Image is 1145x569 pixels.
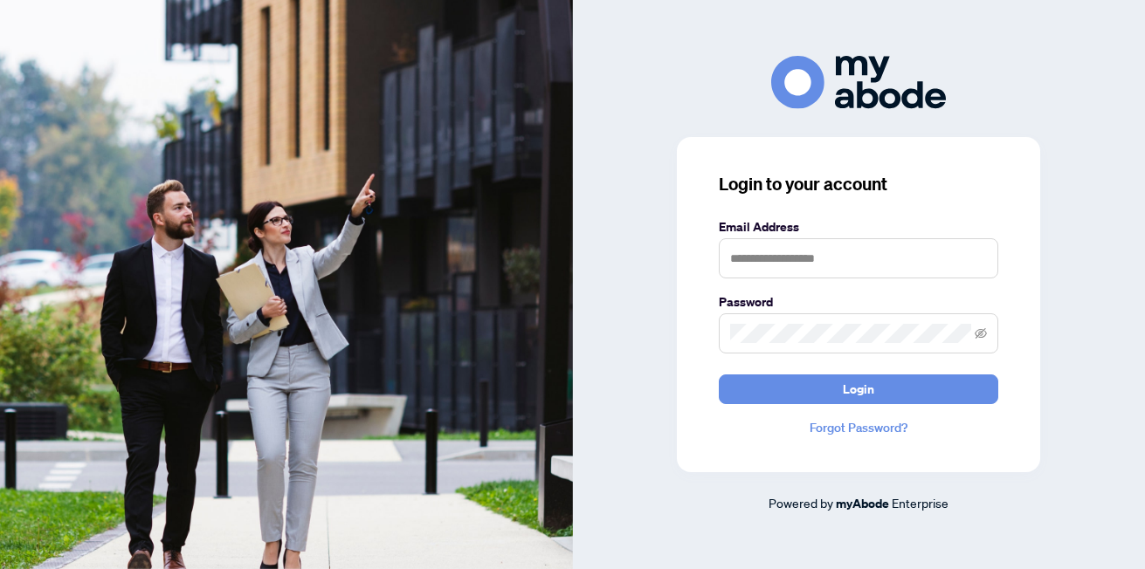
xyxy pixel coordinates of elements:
[719,374,998,404] button: Login
[892,495,948,511] span: Enterprise
[975,327,987,339] span: eye-invisible
[771,56,946,109] img: ma-logo
[836,494,889,513] a: myAbode
[719,292,998,312] label: Password
[843,375,874,403] span: Login
[719,172,998,196] h3: Login to your account
[769,495,833,511] span: Powered by
[719,217,998,237] label: Email Address
[719,418,998,437] a: Forgot Password?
